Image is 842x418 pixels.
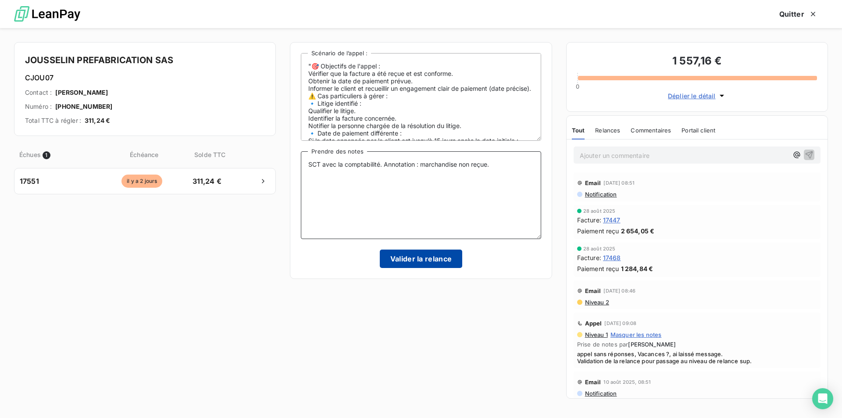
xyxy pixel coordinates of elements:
[577,215,601,225] span: Facture :
[595,127,620,134] span: Relances
[603,253,621,262] span: 17468
[665,91,729,101] button: Déplier le détail
[621,226,655,236] span: 2 654,05 €
[584,191,617,198] span: Notification
[103,150,185,159] span: Échéance
[25,102,52,111] span: Numéro :
[668,91,716,100] span: Déplier le détail
[604,321,636,326] span: [DATE] 09:08
[572,127,585,134] span: Tout
[585,287,601,294] span: Email
[681,127,715,134] span: Portail client
[577,253,601,262] span: Facture :
[20,176,39,186] span: 17551
[184,176,230,186] span: 311,24 €
[603,379,651,385] span: 10 août 2025, 08:51
[380,250,463,268] button: Valider la relance
[584,331,608,338] span: Niveau 1
[577,226,619,236] span: Paiement reçu
[583,208,616,214] span: 28 août 2025
[25,88,52,97] span: Contact :
[576,83,579,90] span: 0
[55,102,112,111] span: [PHONE_NUMBER]
[121,175,162,188] span: il y a 2 jours
[577,264,619,273] span: Paiement reçu
[610,331,662,338] span: Masquer les notes
[621,264,653,273] span: 1 284,84 €
[584,299,609,306] span: Niveau 2
[603,288,635,293] span: [DATE] 08:46
[583,246,616,251] span: 28 août 2025
[187,150,233,159] span: Solde TTC
[301,151,541,239] textarea: SCT avec la comptabilité. Annotation : marchandise non reçue.
[577,53,817,71] h3: 1 557,16 €
[585,379,601,386] span: Email
[631,127,671,134] span: Commentaires
[55,88,108,97] span: [PERSON_NAME]
[628,341,676,348] span: [PERSON_NAME]
[25,53,265,67] h4: JOUSSELIN PREFABRICATION SAS
[85,116,110,125] span: 311,24 €
[769,5,828,23] button: Quitter
[584,390,617,397] span: Notification
[603,215,621,225] span: 17447
[19,150,41,159] span: Échues
[585,179,601,186] span: Email
[585,320,602,327] span: Appel
[577,350,817,364] span: appel sans réponses, Vacances ?, ai laissé message. Validation de la relance pour passage au nive...
[812,388,833,409] div: Open Intercom Messenger
[301,53,541,141] textarea: "🎯 Objectifs de l'appel : Vérifier que la facture a été reçue et est conforme. Obtenir la date de...
[603,180,635,186] span: [DATE] 08:51
[25,72,265,83] h6: CJOU07
[43,151,50,159] span: 1
[25,116,81,125] span: Total TTC à régler :
[14,2,80,26] img: logo LeanPay
[577,341,817,348] span: Prise de notes par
